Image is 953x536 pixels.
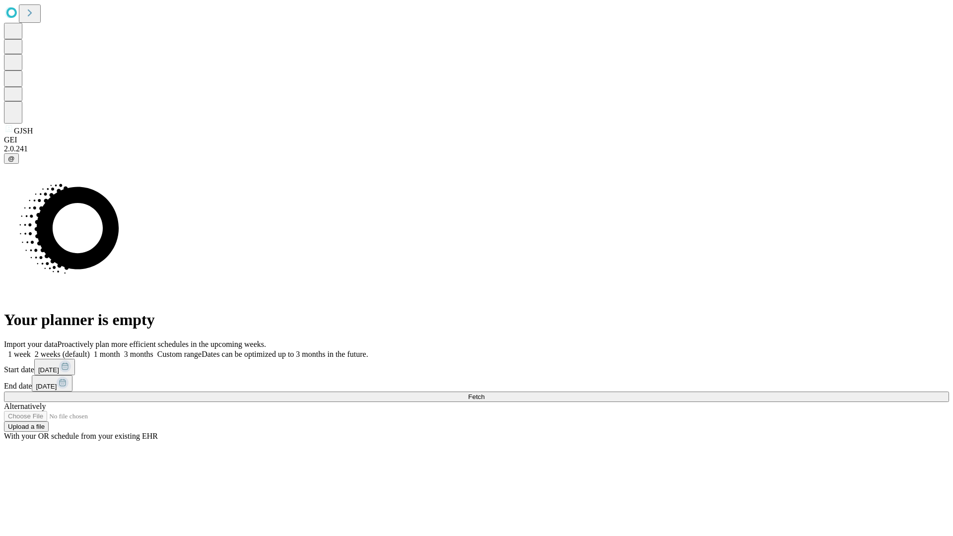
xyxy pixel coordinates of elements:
span: [DATE] [38,366,59,374]
span: [DATE] [36,383,57,390]
div: GEI [4,135,949,144]
button: @ [4,153,19,164]
button: [DATE] [32,375,72,392]
span: 3 months [124,350,153,358]
button: Fetch [4,392,949,402]
div: End date [4,375,949,392]
span: With your OR schedule from your existing EHR [4,432,158,440]
span: GJSH [14,127,33,135]
span: Fetch [468,393,484,401]
button: [DATE] [34,359,75,375]
span: 2 weeks (default) [35,350,90,358]
button: Upload a file [4,421,49,432]
span: Dates can be optimized up to 3 months in the future. [202,350,368,358]
span: Proactively plan more efficient schedules in the upcoming weeks. [58,340,266,348]
span: 1 month [94,350,120,358]
span: @ [8,155,15,162]
h1: Your planner is empty [4,311,949,329]
span: Custom range [157,350,202,358]
span: Import your data [4,340,58,348]
div: 2.0.241 [4,144,949,153]
span: Alternatively [4,402,46,410]
div: Start date [4,359,949,375]
span: 1 week [8,350,31,358]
